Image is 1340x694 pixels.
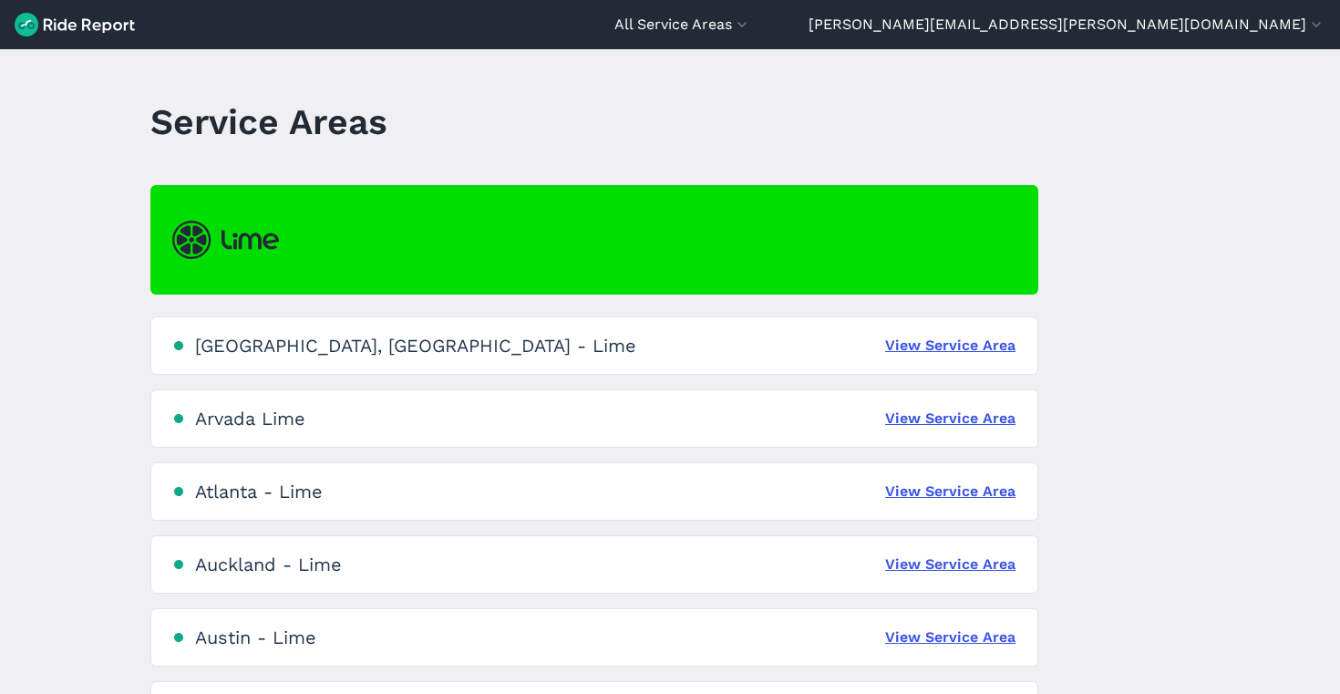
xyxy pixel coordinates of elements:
button: All Service Areas [614,14,751,36]
a: View Service Area [885,627,1015,648]
img: Lime [172,221,279,259]
a: View Service Area [885,408,1015,430]
a: View Service Area [885,481,1015,502]
div: Arvada Lime [195,408,305,430]
div: Austin - Lime [195,627,316,648]
a: View Service Area [885,554,1015,575]
div: [GEOGRAPHIC_DATA], [GEOGRAPHIC_DATA] - Lime [195,335,636,357]
div: Atlanta - Lime [195,481,323,502]
div: Auckland - Lime [195,554,342,575]
button: [PERSON_NAME][EMAIL_ADDRESS][PERSON_NAME][DOMAIN_NAME] [809,14,1325,36]
h1: Service Areas [150,97,387,147]
a: View Service Area [885,335,1015,357]
img: Ride Report [15,13,135,36]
